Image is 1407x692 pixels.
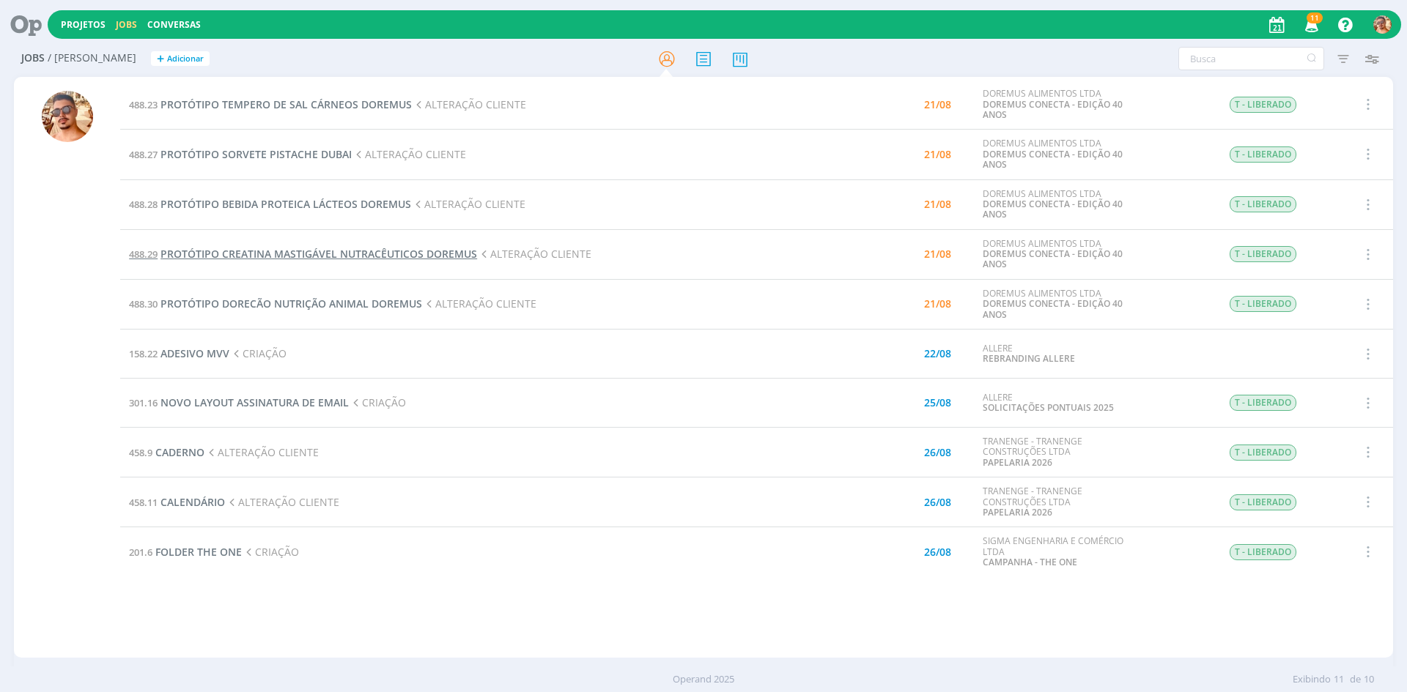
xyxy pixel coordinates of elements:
div: DOREMUS ALIMENTOS LTDA [983,138,1134,170]
div: 21/08 [924,249,951,259]
span: T - LIBERADO [1230,246,1296,262]
div: DOREMUS ALIMENTOS LTDA [983,89,1134,120]
a: PAPELARIA 2026 [983,506,1052,518]
button: Conversas [143,19,205,31]
div: 25/08 [924,398,951,408]
span: T - LIBERADO [1230,146,1296,163]
a: 488.23PROTÓTIPO TEMPERO DE SAL CÁRNEOS DOREMUS [129,97,412,111]
div: TRANENGE - TRANENGE CONSTRUÇÕES LTDA [983,436,1134,468]
span: ALTERAÇÃO CLIENTE [352,147,466,161]
span: 10 [1364,672,1374,687]
div: 21/08 [924,299,951,309]
div: 26/08 [924,447,951,458]
span: ADESIVO MVV [160,346,229,360]
span: PROTÓTIPO SORVETE PISTACHE DUBAI [160,147,352,161]
div: 21/08 [924,199,951,209]
span: T - LIBERADO [1230,296,1296,312]
a: 158.22ADESIVO MVV [129,346,229,360]
span: CRIAÇÃO [242,545,299,559]
a: DOREMUS CONECTA - EDIÇÃO 40 ANOS [983,98,1123,121]
a: REBRANDING ALLERE [983,352,1075,365]
span: NOVO LAYOUT ASSINATURA DE EMAIL [160,395,349,409]
span: 158.22 [129,347,158,360]
span: PROTÓTIPO CREATINA MASTIGÁVEL NUTRACÊUTICOS DOREMUS [160,247,477,261]
div: DOREMUS ALIMENTOS LTDA [983,289,1134,320]
a: SOLICITAÇÕES PONTUAIS 2025 [983,401,1114,414]
button: Projetos [56,19,110,31]
span: / [PERSON_NAME] [48,52,136,64]
span: FOLDER THE ONE [155,545,242,559]
a: DOREMUS CONECTA - EDIÇÃO 40 ANOS [983,248,1123,270]
span: CRIAÇÃO [229,346,287,360]
span: T - LIBERADO [1230,544,1296,560]
div: ALLERE [983,343,1134,365]
span: 301.16 [129,396,158,409]
span: PROTÓTIPO DORECÃO NUTRIÇÃO ANIMAL DOREMUS [160,297,422,310]
div: 21/08 [924,100,951,110]
a: CAMPANHA - THE ONE [983,556,1077,568]
span: T - LIBERADO [1230,444,1296,461]
span: ALTERAÇÃO CLIENTE [225,495,339,509]
span: 458.11 [129,496,158,509]
div: 26/08 [924,497,951,507]
a: DOREMUS CONECTA - EDIÇÃO 40 ANOS [983,297,1123,320]
span: CADERNO [155,445,204,459]
img: V [42,91,93,142]
a: 488.30PROTÓTIPO DORECÃO NUTRIÇÃO ANIMAL DOREMUS [129,297,422,310]
span: + [157,51,164,67]
a: Projetos [61,18,106,31]
button: 11 [1296,12,1326,38]
button: V [1373,12,1392,37]
span: 488.28 [129,198,158,211]
a: DOREMUS CONECTA - EDIÇÃO 40 ANOS [983,198,1123,220]
span: 488.29 [129,248,158,261]
div: ALLERE [983,392,1134,414]
div: TRANENGE - TRANENGE CONSTRUÇÕES LTDA [983,486,1134,518]
div: SIGMA ENGENHARIA E COMÉRCIO LTDA [983,536,1134,568]
span: 488.27 [129,148,158,161]
div: 21/08 [924,149,951,160]
img: V [1373,15,1392,34]
span: 488.30 [129,297,158,310]
span: Exibindo [1293,672,1331,687]
span: 458.9 [129,446,152,459]
span: PROTÓTIPO TEMPERO DE SAL CÁRNEOS DOREMUS [160,97,412,111]
div: DOREMUS ALIMENTOS LTDA [983,189,1134,220]
span: CALENDÁRIO [160,495,225,509]
span: ALTERAÇÃO CLIENTE [422,297,536,310]
div: 26/08 [924,547,951,557]
span: T - LIBERADO [1230,196,1296,212]
span: Adicionar [167,54,204,64]
span: ALTERAÇÃO CLIENTE [412,97,526,111]
a: 488.29PROTÓTIPO CREATINA MASTIGÁVEL NUTRACÊUTICOS DOREMUS [129,247,477,261]
a: 488.27PROTÓTIPO SORVETE PISTACHE DUBAI [129,147,352,161]
span: T - LIBERADO [1230,494,1296,510]
span: 201.6 [129,546,152,559]
span: ALTERAÇÃO CLIENTE [204,445,319,459]
div: 22/08 [924,349,951,359]
span: 11 [1334,672,1344,687]
span: T - LIBERADO [1230,97,1296,113]
a: 301.16NOVO LAYOUT ASSINATURA DE EMAIL [129,395,349,409]
span: de [1350,672,1361,687]
span: T - LIBERADO [1230,395,1296,411]
span: 488.23 [129,98,158,111]
a: 458.9CADERNO [129,445,204,459]
span: ALTERAÇÃO CLIENTE [411,197,525,211]
button: +Adicionar [151,51,210,67]
a: 488.28PROTÓTIPO BEBIDA PROTEICA LÁCTEOS DOREMUS [129,197,411,211]
span: 11 [1307,12,1323,23]
span: ALTERAÇÃO CLIENTE [477,247,591,261]
span: PROTÓTIPO BEBIDA PROTEICA LÁCTEOS DOREMUS [160,197,411,211]
button: Jobs [111,19,141,31]
a: DOREMUS CONECTA - EDIÇÃO 40 ANOS [983,148,1123,171]
input: Busca [1178,47,1324,70]
a: 201.6FOLDER THE ONE [129,545,242,559]
span: CRIAÇÃO [349,395,406,409]
div: DOREMUS ALIMENTOS LTDA [983,239,1134,270]
span: Jobs [21,52,45,64]
a: 458.11CALENDÁRIO [129,495,225,509]
a: Conversas [147,18,201,31]
a: Jobs [116,18,137,31]
a: PAPELARIA 2026 [983,456,1052,469]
